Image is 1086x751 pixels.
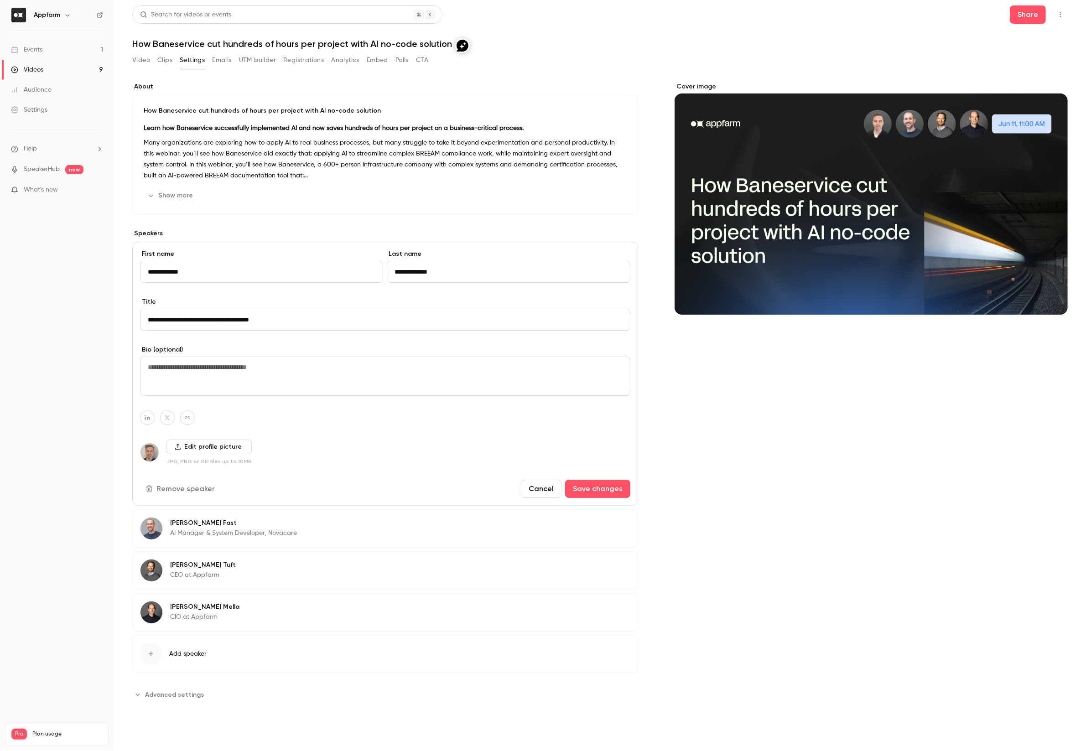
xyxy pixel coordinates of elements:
[11,729,27,740] span: Pro
[132,229,638,238] label: Speakers
[675,82,1068,315] section: Cover image
[34,10,60,20] h6: Appfarm
[170,528,297,538] p: AI Manager & System Developer, Novacare
[212,53,231,67] button: Emails
[140,559,162,581] img: Marius Tuft
[132,551,638,590] div: Marius Tuft[PERSON_NAME] TuftCEO at Appfarm
[132,38,1068,49] h1: How Baneservice cut hundreds of hours per project with AI no-code solution
[239,53,276,67] button: UTM builder
[170,612,239,622] p: CIO at Appfarm
[169,649,207,658] span: Add speaker
[132,82,638,91] label: About
[11,144,103,154] li: help-dropdown-opener
[144,125,524,131] strong: Learn how Baneservice successfully implemented AI and now saves hundreds of hours per project on ...
[387,249,630,259] label: Last name
[132,593,638,632] div: Kristian Mella[PERSON_NAME] MellaCIO at Appfarm
[166,440,252,454] label: Edit profile picture
[170,560,236,570] p: [PERSON_NAME] Tuft
[11,8,26,22] img: Appfarm
[521,480,561,498] button: Cancel
[140,518,162,539] img: Sigve Fast
[140,297,630,306] label: Title
[157,53,172,67] button: Clips
[144,188,198,203] button: Show more
[140,249,383,259] label: First name
[140,480,222,498] button: Remove speaker
[24,165,60,174] a: SpeakerHub
[367,53,388,67] button: Embed
[132,687,209,702] button: Advanced settings
[145,690,204,699] span: Advanced settings
[170,570,236,580] p: CEO at Appfarm
[11,105,47,114] div: Settings
[565,480,630,498] button: Save changes
[132,509,638,548] div: Sigve Fast[PERSON_NAME] FastAI Manager & System Developer, Novacare
[416,53,428,67] button: CTA
[180,53,205,67] button: Settings
[11,85,52,94] div: Audience
[166,458,252,465] p: JPG, PNG or GIF files up to 10MB
[395,53,409,67] button: Polls
[331,53,359,67] button: Analytics
[132,635,638,673] button: Add speaker
[132,687,638,702] section: Advanced settings
[140,443,159,461] img: Alexander Guy Grønli-Raastad
[24,185,58,195] span: What's new
[675,82,1068,91] label: Cover image
[170,518,297,528] p: [PERSON_NAME] Fast
[11,65,43,74] div: Videos
[144,106,627,115] p: How Baneservice cut hundreds of hours per project with AI no-code solution
[11,45,42,54] div: Events
[32,730,103,738] span: Plan usage
[170,602,239,611] p: [PERSON_NAME] Mella
[283,53,324,67] button: Registrations
[65,165,83,174] span: new
[1010,5,1046,24] button: Share
[144,137,627,181] p: Many organizations are exploring how to apply AI to real business processes, but many struggle to...
[140,345,630,354] label: Bio (optional)
[140,601,162,623] img: Kristian Mella
[1053,7,1068,22] button: Top Bar Actions
[140,10,231,20] div: Search for videos or events
[132,53,150,67] button: Video
[24,144,37,154] span: Help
